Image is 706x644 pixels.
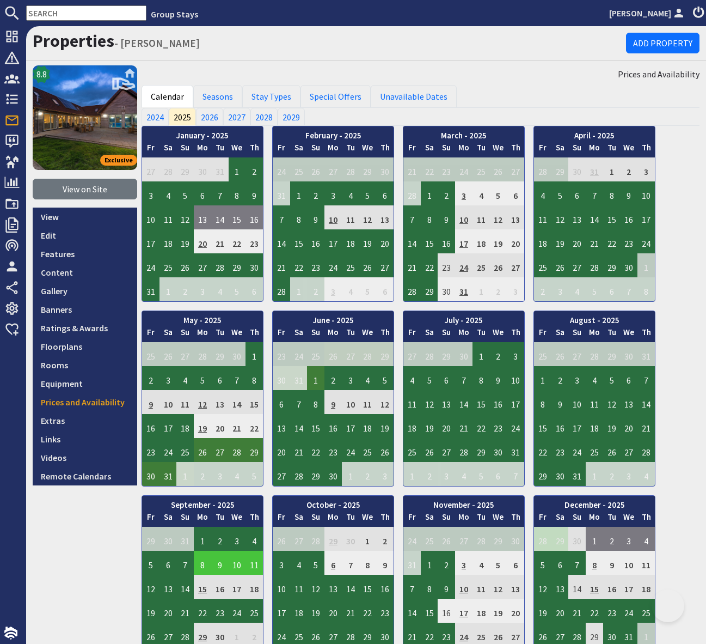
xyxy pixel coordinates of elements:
td: 29 [229,253,246,277]
td: 15 [290,229,308,253]
th: Tu [342,142,359,157]
td: 20 [568,229,586,253]
td: 28 [342,157,359,181]
td: 27 [324,157,342,181]
th: Su [307,326,324,342]
th: We [229,142,246,157]
td: 25 [472,157,490,181]
th: Tu [472,142,490,157]
td: 3 [507,342,524,366]
td: 21 [273,253,290,277]
td: 7 [273,205,290,229]
td: 30 [621,253,638,277]
td: 25 [142,342,159,366]
a: Gallery [33,282,137,300]
td: 15 [603,205,621,229]
th: Sa [290,142,308,157]
td: 29 [551,157,569,181]
td: 6 [376,277,394,301]
td: 28 [586,342,603,366]
td: 24 [637,229,655,253]
a: Stay Types [242,85,300,108]
td: 24 [142,253,159,277]
td: 13 [376,205,394,229]
th: Fr [403,326,421,342]
td: 18 [159,229,177,253]
th: Th [376,142,394,157]
td: 3 [551,277,569,301]
a: Special Offers [300,85,371,108]
th: July - 2025 [403,311,524,327]
td: 18 [472,229,490,253]
a: 2027 [223,108,250,125]
td: 18 [534,229,551,253]
td: 20 [376,229,394,253]
td: 3 [507,277,524,301]
td: 14 [586,205,603,229]
td: 18 [342,229,359,253]
td: 31 [142,277,159,301]
td: 14 [403,229,421,253]
td: 1 [159,277,177,301]
td: 29 [176,157,194,181]
a: 2025 [169,108,196,125]
th: Mo [586,326,603,342]
td: 9 [307,205,324,229]
td: 20 [507,229,524,253]
td: 26 [490,157,507,181]
a: Add Property [626,33,699,53]
td: 19 [490,229,507,253]
td: 1 [472,342,490,366]
th: Sa [159,326,177,342]
td: 24 [455,157,472,181]
td: 22 [290,253,308,277]
td: 13 [568,205,586,229]
td: 15 [421,229,438,253]
td: 5 [551,181,569,205]
td: 29 [421,277,438,301]
th: Su [568,326,586,342]
td: 19 [176,229,194,253]
a: Features [33,245,137,263]
th: February - 2025 [273,126,394,142]
th: Sa [421,326,438,342]
td: 14 [211,205,229,229]
td: 12 [551,205,569,229]
td: 5 [229,277,246,301]
td: 15 [229,205,246,229]
td: 22 [229,229,246,253]
td: 22 [421,253,438,277]
td: 17 [324,229,342,253]
th: Su [568,142,586,157]
td: 28 [403,181,421,205]
td: 10 [324,205,342,229]
td: 11 [472,205,490,229]
td: 16 [245,205,263,229]
td: 31 [211,157,229,181]
td: 30 [229,342,246,366]
th: Mo [455,326,472,342]
td: 16 [438,229,455,253]
td: 1 [603,157,621,181]
th: Th [376,326,394,342]
th: Sa [290,326,308,342]
td: 24 [324,253,342,277]
td: 27 [142,157,159,181]
th: March - 2025 [403,126,524,142]
td: 20 [194,229,211,253]
td: 2 [534,277,551,301]
td: 3 [637,157,655,181]
td: 11 [342,205,359,229]
td: 10 [142,205,159,229]
a: Properties [33,30,114,52]
td: 12 [359,205,377,229]
td: 28 [359,342,377,366]
span: 8.8 [36,68,47,81]
td: 8 [229,181,246,205]
th: Tu [211,326,229,342]
a: 2028 [250,108,278,125]
a: View on Site [33,179,137,199]
td: 17 [455,229,472,253]
td: 28 [273,277,290,301]
td: 28 [194,342,211,366]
